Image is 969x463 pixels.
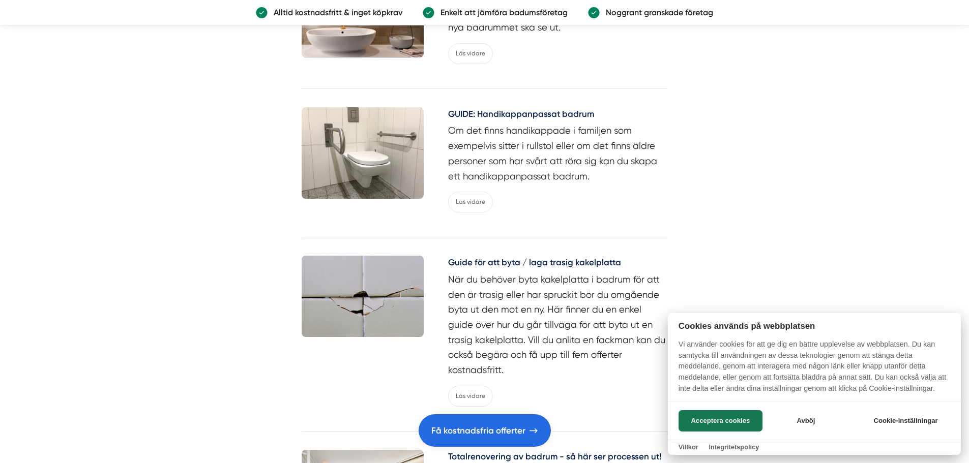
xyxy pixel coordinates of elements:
[766,410,846,431] button: Avböj
[668,321,961,331] h2: Cookies används på webbplatsen
[679,410,762,431] button: Acceptera cookies
[668,339,961,401] p: Vi använder cookies för att ge dig en bättre upplevelse av webbplatsen. Du kan samtycka till anvä...
[709,443,759,451] a: Integritetspolicy
[861,410,950,431] button: Cookie-inställningar
[679,443,698,451] a: Villkor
